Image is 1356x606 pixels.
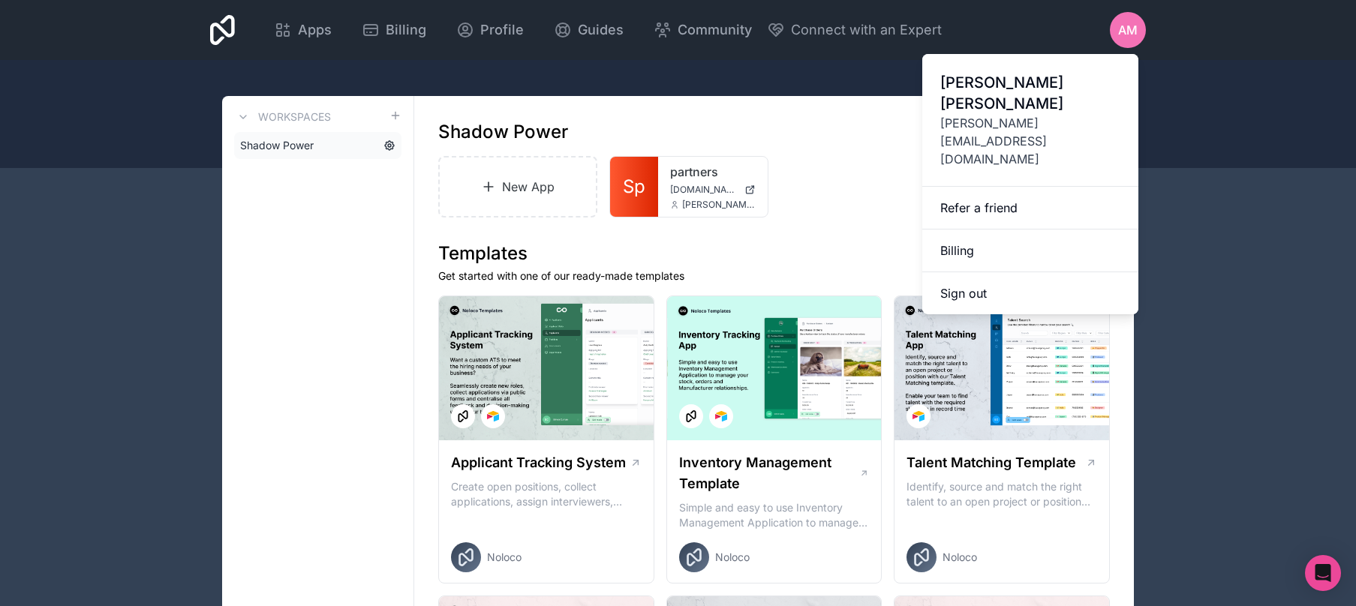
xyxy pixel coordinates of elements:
img: Airtable Logo [913,410,925,422]
span: [PERSON_NAME][EMAIL_ADDRESS][DOMAIN_NAME] [682,199,756,211]
h1: Inventory Management Template [679,452,859,494]
h1: Applicant Tracking System [451,452,626,473]
span: Apps [298,19,332,40]
a: New App [438,156,597,217]
h1: Shadow Power [438,120,568,144]
a: partners [670,163,756,181]
h1: Templates [438,241,1110,265]
span: Guides [578,19,624,40]
a: Apps [262,13,344,46]
span: Shadow Power [240,138,314,153]
img: Airtable Logo [715,410,727,422]
span: [DOMAIN_NAME] [670,184,738,196]
a: Shadow Power [234,132,401,159]
a: Guides [542,13,636,46]
span: Noloco [487,550,522,565]
a: Community [642,13,764,46]
span: Noloco [943,550,977,565]
span: [PERSON_NAME][EMAIL_ADDRESS][DOMAIN_NAME] [940,114,1120,168]
a: Sp [610,157,658,217]
a: Workspaces [234,108,331,126]
span: AM [1118,21,1138,39]
h1: Talent Matching Template [907,452,1076,473]
img: Airtable Logo [487,410,499,422]
p: Identify, source and match the right talent to an open project or position with our Talent Matchi... [907,479,1097,509]
span: [PERSON_NAME] [PERSON_NAME] [940,72,1120,114]
div: Open Intercom Messenger [1305,555,1341,591]
span: Billing [386,19,426,40]
a: Billing [350,13,438,46]
span: Noloco [715,550,750,565]
span: Connect with an Expert [791,19,942,40]
span: Sp [623,175,645,199]
h3: Workspaces [258,109,331,124]
a: Refer a friend [922,187,1138,229]
a: [DOMAIN_NAME] [670,184,756,196]
button: Connect with an Expert [767,19,942,40]
span: Community [678,19,752,40]
span: Profile [480,19,524,40]
a: Billing [922,229,1138,272]
p: Get started with one of our ready-made templates [438,268,1110,283]
a: Profile [444,13,536,46]
p: Create open positions, collect applications, assign interviewers, centralise candidate feedback a... [451,479,642,509]
p: Simple and easy to use Inventory Management Application to manage your stock, orders and Manufact... [679,500,870,530]
button: Sign out [922,272,1138,314]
